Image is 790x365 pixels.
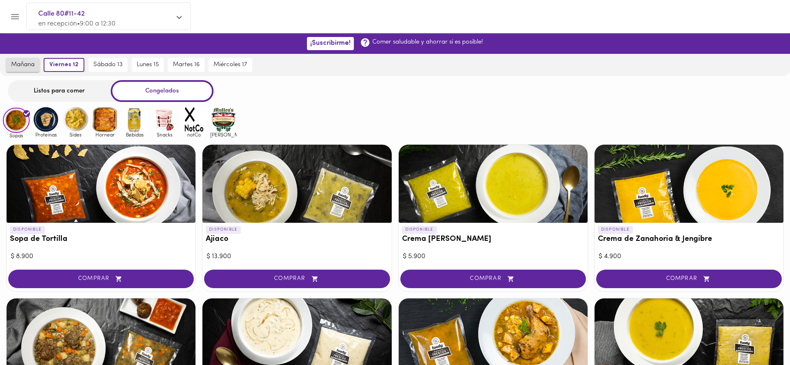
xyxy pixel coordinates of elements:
[10,226,45,233] p: DISPONIBLE
[207,252,387,261] div: $ 13.900
[599,252,779,261] div: $ 4.900
[403,252,583,261] div: $ 5.900
[411,275,576,282] span: COMPRAR
[596,270,782,288] button: COMPRAR
[88,58,128,72] button: sábado 13
[93,61,123,69] span: sábado 13
[8,270,194,288] button: COMPRAR
[7,145,195,223] div: Sopa de Tortilla
[11,61,35,69] span: mañana
[168,58,204,72] button: martes 16
[49,61,79,69] span: viernes 12
[5,7,25,27] button: Menu
[598,235,780,244] h3: Crema de Zanahoria & Jengibre
[121,106,148,133] img: Bebidas
[742,317,782,357] iframe: Messagebird Livechat Widget
[62,106,89,133] img: Sides
[3,108,30,133] img: Sopas
[402,235,584,244] h3: Crema [PERSON_NAME]
[10,235,192,244] h3: Sopa de Tortilla
[214,275,379,282] span: COMPRAR
[92,132,118,137] span: Hornear
[209,58,252,72] button: miércoles 17
[62,132,89,137] span: Sides
[33,106,59,133] img: Proteinas
[204,270,390,288] button: COMPRAR
[132,58,164,72] button: lunes 15
[202,145,391,223] div: Ajiaco
[606,275,771,282] span: COMPRAR
[11,252,191,261] div: $ 8.900
[3,133,30,138] span: Sopas
[173,61,200,69] span: martes 16
[19,275,184,282] span: COMPRAR
[38,9,171,19] span: Calle 80#11-42
[206,235,388,244] h3: Ajiaco
[402,226,437,233] p: DISPONIBLE
[307,37,354,50] button: ¡Suscribirme!
[151,132,178,137] span: Snacks
[595,145,783,223] div: Crema de Zanahoria & Jengibre
[111,80,214,102] div: Congelados
[206,226,241,233] p: DISPONIBLE
[8,80,111,102] div: Listos para comer
[137,61,159,69] span: lunes 15
[181,132,207,137] span: notCo
[6,58,39,72] button: mañana
[214,61,247,69] span: miércoles 17
[598,226,633,233] p: DISPONIBLE
[151,106,178,133] img: Snacks
[33,132,59,137] span: Proteinas
[38,21,116,27] span: en recepción • 9:00 a 12:30
[121,132,148,137] span: Bebidas
[310,39,351,47] span: ¡Suscribirme!
[92,106,118,133] img: Hornear
[399,145,588,223] div: Crema del Huerto
[400,270,586,288] button: COMPRAR
[210,106,237,133] img: mullens
[210,132,237,137] span: [PERSON_NAME]
[372,38,483,46] p: Comer saludable y ahorrar si es posible!
[44,58,84,72] button: viernes 12
[181,106,207,133] img: notCo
